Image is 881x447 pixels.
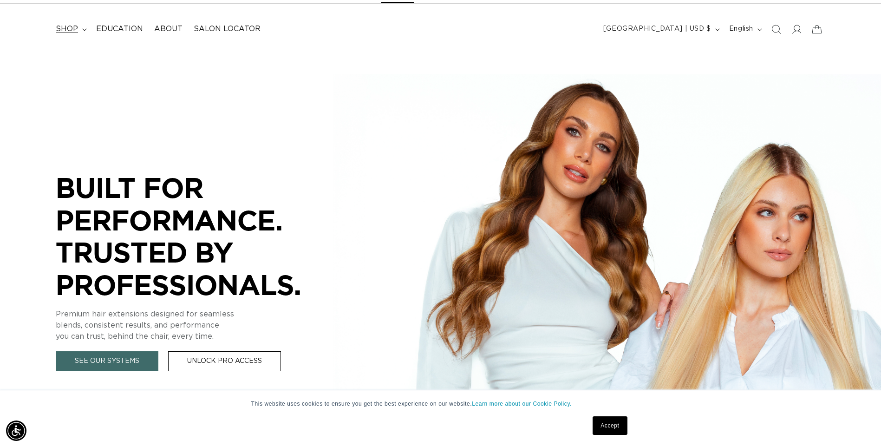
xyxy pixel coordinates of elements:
span: shop [56,24,78,34]
a: Learn more about our Cookie Policy. [472,401,572,407]
button: [GEOGRAPHIC_DATA] | USD $ [598,20,724,38]
summary: Search [766,19,786,39]
a: Accept [593,416,627,435]
p: BUILT FOR PERFORMANCE. TRUSTED BY PROFESSIONALS. [56,171,334,301]
button: English [724,20,766,38]
span: English [729,24,753,34]
span: Salon Locator [194,24,261,34]
p: Premium hair extensions designed for seamless blends, consistent results, and performance you can... [56,309,334,342]
span: About [154,24,183,34]
a: About [149,19,188,39]
summary: shop [50,19,91,39]
span: [GEOGRAPHIC_DATA] | USD $ [603,24,711,34]
span: Education [96,24,143,34]
a: See Our Systems [56,351,158,371]
a: Salon Locator [188,19,266,39]
a: Education [91,19,149,39]
p: This website uses cookies to ensure you get the best experience on our website. [251,400,630,408]
div: Accessibility Menu [6,421,26,441]
a: Unlock Pro Access [168,351,281,371]
iframe: Chat Widget [835,402,881,447]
